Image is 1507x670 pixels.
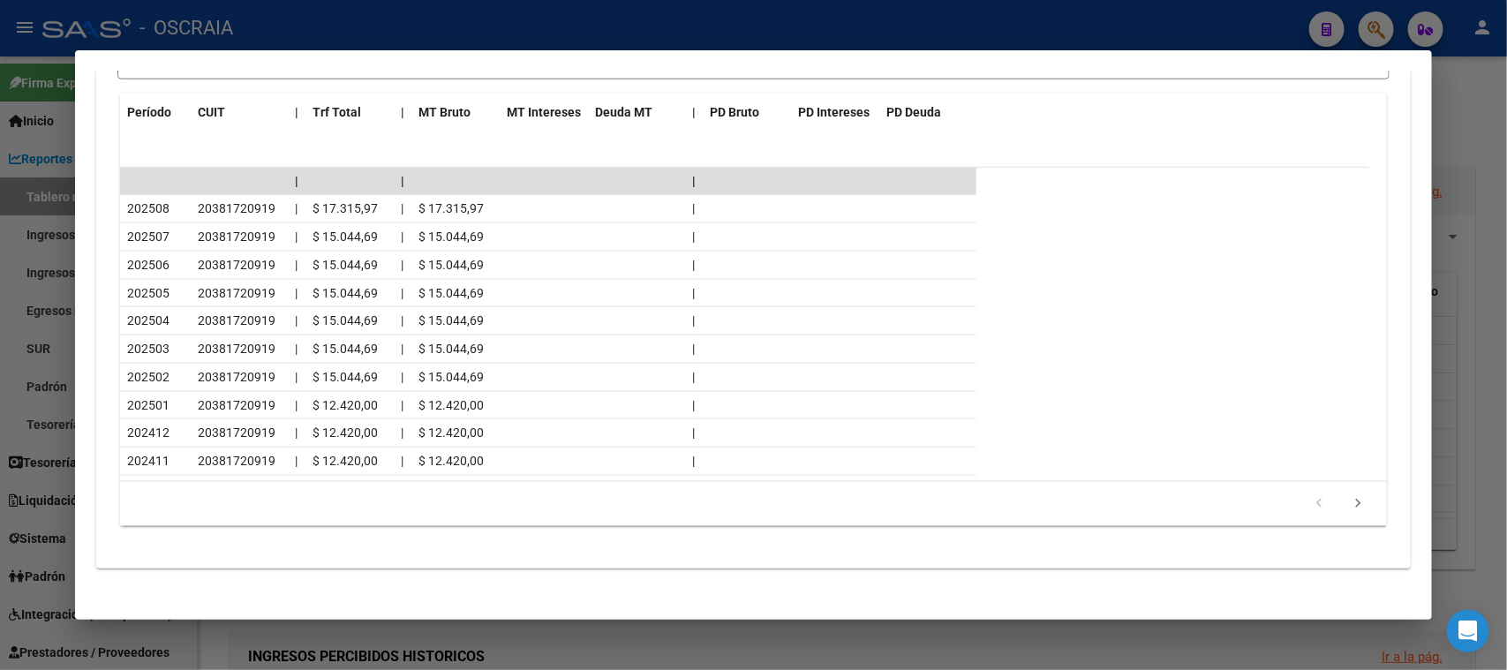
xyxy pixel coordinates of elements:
span: | [692,230,695,244]
span: $ 15.044,69 [418,342,484,356]
span: 20381720919 [198,201,275,215]
span: | [692,370,695,384]
span: | [401,398,403,412]
datatable-header-cell: MT Intereses [500,94,588,132]
span: | [401,425,403,440]
datatable-header-cell: MT Bruto [411,94,500,132]
datatable-header-cell: PD Deuda [879,94,976,132]
span: | [401,313,403,327]
datatable-header-cell: PD Intereses [791,94,879,132]
span: | [401,454,403,468]
datatable-header-cell: | [394,94,411,132]
span: | [401,370,403,384]
datatable-header-cell: Deuda MT [588,94,685,132]
span: $ 12.420,00 [418,454,484,468]
span: 20381720919 [198,398,275,412]
span: Período [127,105,171,119]
span: | [401,174,404,188]
span: 202504 [127,313,170,327]
datatable-header-cell: Trf Total [305,94,394,132]
span: $ 15.044,69 [313,370,378,384]
span: 20381720919 [198,342,275,356]
span: 202412 [127,425,170,440]
span: $ 15.044,69 [313,313,378,327]
datatable-header-cell: | [685,94,703,132]
span: Trf Total [313,105,361,119]
span: 20381720919 [198,286,275,300]
span: | [295,230,298,244]
span: | [295,201,298,215]
span: | [295,342,298,356]
span: 20381720919 [198,258,275,272]
datatable-header-cell: | [288,94,305,132]
span: $ 15.044,69 [313,342,378,356]
span: | [401,258,403,272]
span: | [401,286,403,300]
span: | [692,174,696,188]
span: | [692,342,695,356]
span: 202501 [127,398,170,412]
span: PD Bruto [710,105,759,119]
a: go to previous page [1303,494,1337,514]
span: $ 12.420,00 [418,425,484,440]
span: | [295,174,298,188]
span: 202503 [127,342,170,356]
span: | [295,398,298,412]
span: 20381720919 [198,425,275,440]
span: $ 12.420,00 [313,454,378,468]
span: 202502 [127,370,170,384]
span: 202505 [127,286,170,300]
span: | [295,425,298,440]
span: $ 15.044,69 [313,230,378,244]
span: | [295,370,298,384]
span: | [692,425,695,440]
span: 20381720919 [198,230,275,244]
span: $ 15.044,69 [418,230,484,244]
span: $ 12.420,00 [418,398,484,412]
span: | [692,258,695,272]
span: | [692,454,695,468]
span: $ 15.044,69 [418,370,484,384]
datatable-header-cell: PD Bruto [703,94,791,132]
div: Open Intercom Messenger [1447,610,1489,652]
span: $ 15.044,69 [418,286,484,300]
span: | [295,454,298,468]
span: | [401,342,403,356]
a: go to next page [1342,494,1375,514]
span: 202507 [127,230,170,244]
span: MT Intereses [507,105,581,119]
span: | [295,286,298,300]
datatable-header-cell: Período [120,94,191,132]
span: 20381720919 [198,313,275,327]
span: | [692,313,695,327]
span: $ 15.044,69 [418,258,484,272]
span: | [295,313,298,327]
span: | [401,201,403,215]
span: PD Deuda [886,105,941,119]
span: Deuda MT [595,105,652,119]
span: $ 12.420,00 [313,425,378,440]
span: CUIT [198,105,225,119]
span: 202508 [127,201,170,215]
span: PD Intereses [798,105,870,119]
span: MT Bruto [418,105,471,119]
span: | [692,398,695,412]
span: 20381720919 [198,370,275,384]
span: $ 17.315,97 [418,201,484,215]
span: $ 15.044,69 [313,258,378,272]
span: | [401,105,404,119]
span: | [692,105,696,119]
datatable-header-cell: CUIT [191,94,288,132]
span: 202506 [127,258,170,272]
span: $ 12.420,00 [313,398,378,412]
span: 20381720919 [198,454,275,468]
span: | [401,230,403,244]
span: | [295,105,298,119]
span: $ 17.315,97 [313,201,378,215]
span: | [692,286,695,300]
span: 202411 [127,454,170,468]
span: | [692,201,695,215]
span: $ 15.044,69 [418,313,484,327]
span: | [295,258,298,272]
span: $ 15.044,69 [313,286,378,300]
